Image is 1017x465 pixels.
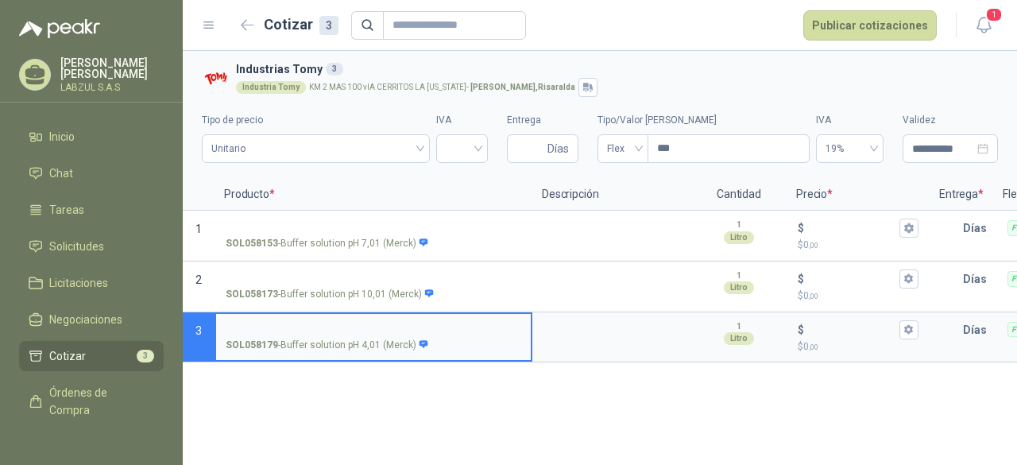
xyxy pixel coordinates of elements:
p: - Buffer solution pH 4,01 (Merck) [226,338,429,353]
span: 0 [803,341,818,352]
span: Cotizar [49,347,86,365]
span: ,00 [809,241,818,250]
a: Cotizar3 [19,341,164,371]
span: Solicitudes [49,238,104,255]
span: 3 [195,324,202,337]
p: Descripción [532,179,691,211]
span: 1 [985,7,1003,22]
span: Tareas [49,201,84,219]
p: Días [963,263,993,295]
label: Tipo/Valor [PERSON_NAME] [597,113,810,128]
div: Litro [724,231,754,244]
img: Company Logo [202,65,230,93]
input: SOL058173-Buffer solution pH 10,01 (Merck) [226,273,521,285]
a: Inicio [19,122,164,152]
p: $ [798,321,804,339]
label: Tipo de precio [202,113,430,128]
span: 1 [195,223,202,235]
button: $$0,00 [899,320,918,339]
label: Validez [903,113,998,128]
span: Inicio [49,128,75,145]
p: LABZUL S.A.S [60,83,164,92]
h2: Cotizar [264,14,338,36]
p: Producto [215,179,532,211]
label: IVA [436,113,488,128]
input: $$0,00 [807,273,896,285]
span: Órdenes de Compra [49,384,149,419]
a: Licitaciones [19,268,164,298]
div: 3 [319,16,338,35]
a: Solicitudes [19,231,164,262]
p: KM 2 MAS 100 vIA CERRITOS LA [US_STATE] - [309,83,575,91]
strong: SOL058179 [226,338,278,353]
span: Días [547,135,569,162]
p: - Buffer solution pH 7,01 (Merck) [226,236,429,251]
p: $ [798,270,804,288]
span: 0 [803,239,818,250]
button: Publicar cotizaciones [803,10,937,41]
h3: Industrias Tomy [236,60,992,78]
p: [PERSON_NAME] [PERSON_NAME] [60,57,164,79]
input: $$0,00 [807,222,896,234]
div: 3 [326,63,343,76]
strong: [PERSON_NAME] , Risaralda [470,83,575,91]
p: Días [963,212,993,244]
p: $ [798,219,804,237]
a: Tareas [19,195,164,225]
img: Logo peakr [19,19,100,38]
p: Cantidad [691,179,787,211]
button: $$0,00 [899,219,918,238]
p: $ [798,289,918,304]
p: $ [798,238,918,253]
p: 1 [737,219,741,231]
span: Licitaciones [49,274,108,292]
input: $$0,00 [807,324,896,335]
strong: SOL058153 [226,236,278,251]
span: Negociaciones [49,311,122,328]
label: IVA [816,113,884,128]
strong: SOL058173 [226,287,278,302]
input: SOL058179-Buffer solution pH 4,01 (Merck) [226,324,521,336]
p: Entrega [930,179,993,211]
span: Unitario [211,137,420,161]
span: 2 [195,273,202,286]
span: Flex [607,137,639,161]
span: 0 [803,290,818,301]
a: Órdenes de Compra [19,378,164,425]
label: Entrega [507,113,578,128]
button: $$0,00 [899,269,918,289]
span: ,00 [809,292,818,300]
p: Días [963,314,993,346]
span: 19% [826,137,874,161]
p: 1 [737,320,741,333]
a: Chat [19,158,164,188]
span: Chat [49,165,73,182]
span: ,00 [809,343,818,351]
p: $ [798,339,918,355]
div: Industria Tomy [236,81,306,94]
p: 1 [737,269,741,282]
span: 3 [137,350,154,362]
p: Precio [787,179,930,211]
p: - Buffer solution pH 10,01 (Merck) [226,287,435,302]
input: SOL058153-Buffer solution pH 7,01 (Merck) [226,223,521,234]
button: 1 [969,11,998,40]
div: Litro [724,332,754,345]
a: Negociaciones [19,304,164,335]
div: Litro [724,281,754,294]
